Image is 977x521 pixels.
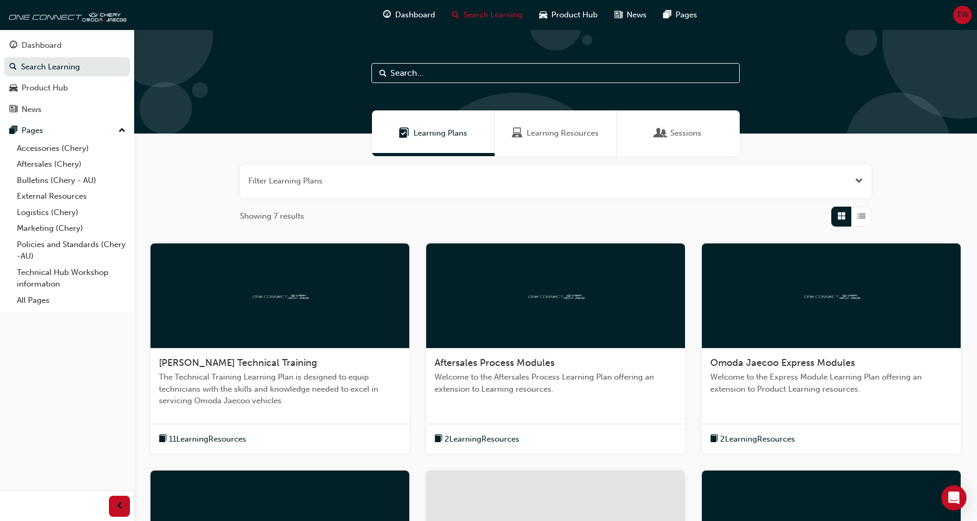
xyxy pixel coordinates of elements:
[710,433,718,446] span: book-icon
[670,127,701,139] span: Sessions
[838,210,845,222] span: Grid
[435,371,677,395] span: Welcome to the Aftersales Process Learning Plan offering an extension to Learning resources.
[13,237,130,264] a: Policies and Standards (Chery -AU)
[159,357,317,369] span: [PERSON_NAME] Technical Training
[720,433,795,445] span: 2 Learning Resources
[445,433,519,445] span: 2 Learning Resources
[395,9,435,21] span: Dashboard
[4,57,130,77] a: Search Learning
[13,292,130,309] a: All Pages
[495,110,617,156] a: Learning ResourcesLearning Resources
[953,6,972,24] button: TW
[240,210,304,222] span: Showing 7 results
[13,264,130,292] a: Technical Hub Workshop information
[452,8,459,22] span: search-icon
[444,4,531,26] a: search-iconSearch Learning
[539,8,547,22] span: car-icon
[9,105,17,115] span: news-icon
[13,220,130,237] a: Marketing (Chery)
[22,39,62,52] div: Dashboard
[435,357,555,369] span: Aftersales Process Modules
[383,8,391,22] span: guage-icon
[4,100,130,119] a: News
[9,63,17,72] span: search-icon
[13,188,130,205] a: External Resources
[710,371,952,395] span: Welcome to the Express Module Learning Plan offering an extension to Product Learning resources.
[169,433,246,445] span: 11 Learning Resources
[9,126,17,136] span: pages-icon
[710,357,855,369] span: Omoda Jaecoo Express Modules
[4,36,130,55] a: Dashboard
[551,9,598,21] span: Product Hub
[802,290,860,300] img: oneconnect
[159,433,246,446] button: book-icon11LearningResources
[858,210,865,222] span: List
[159,433,167,446] span: book-icon
[617,110,740,156] a: SessionsSessions
[159,371,401,407] span: The Technical Training Learning Plan is designed to equip technicians with the skills and knowled...
[414,127,467,139] span: Learning Plans
[22,82,68,94] div: Product Hub
[4,34,130,121] button: DashboardSearch LearningProduct HubNews
[379,67,387,79] span: Search
[956,9,969,21] span: TW
[22,104,42,116] div: News
[4,78,130,98] a: Product Hub
[855,175,863,187] button: Open the filter
[663,8,671,22] span: pages-icon
[9,84,17,93] span: car-icon
[375,4,444,26] a: guage-iconDashboard
[426,243,685,454] a: oneconnectAftersales Process ModulesWelcome to the Aftersales Process Learning Plan offering an e...
[150,243,409,454] a: oneconnect[PERSON_NAME] Technical TrainingThe Technical Training Learning Plan is designed to equ...
[435,433,519,446] button: book-icon2LearningResources
[371,63,740,83] input: Search...
[4,121,130,140] button: Pages
[5,4,126,25] img: oneconnect
[676,9,697,21] span: Pages
[656,127,666,139] span: Sessions
[13,140,130,157] a: Accessories (Chery)
[512,127,522,139] span: Learning Resources
[702,243,961,454] a: oneconnectOmoda Jaecoo Express ModulesWelcome to the Express Module Learning Plan offering an ext...
[615,8,622,22] span: news-icon
[435,433,442,446] span: book-icon
[13,205,130,221] a: Logistics (Chery)
[710,433,795,446] button: book-icon2LearningResources
[527,290,585,300] img: oneconnect
[399,127,409,139] span: Learning Plans
[531,4,606,26] a: car-iconProduct Hub
[464,9,522,21] span: Search Learning
[941,485,966,510] div: Open Intercom Messenger
[9,41,17,50] span: guage-icon
[13,156,130,172] a: Aftersales (Chery)
[251,290,309,300] img: oneconnect
[606,4,655,26] a: news-iconNews
[22,125,43,137] div: Pages
[627,9,647,21] span: News
[655,4,706,26] a: pages-iconPages
[372,110,495,156] a: Learning PlansLearning Plans
[118,124,126,138] span: up-icon
[116,500,124,513] span: prev-icon
[527,127,599,139] span: Learning Resources
[13,172,130,189] a: Bulletins (Chery - AU)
